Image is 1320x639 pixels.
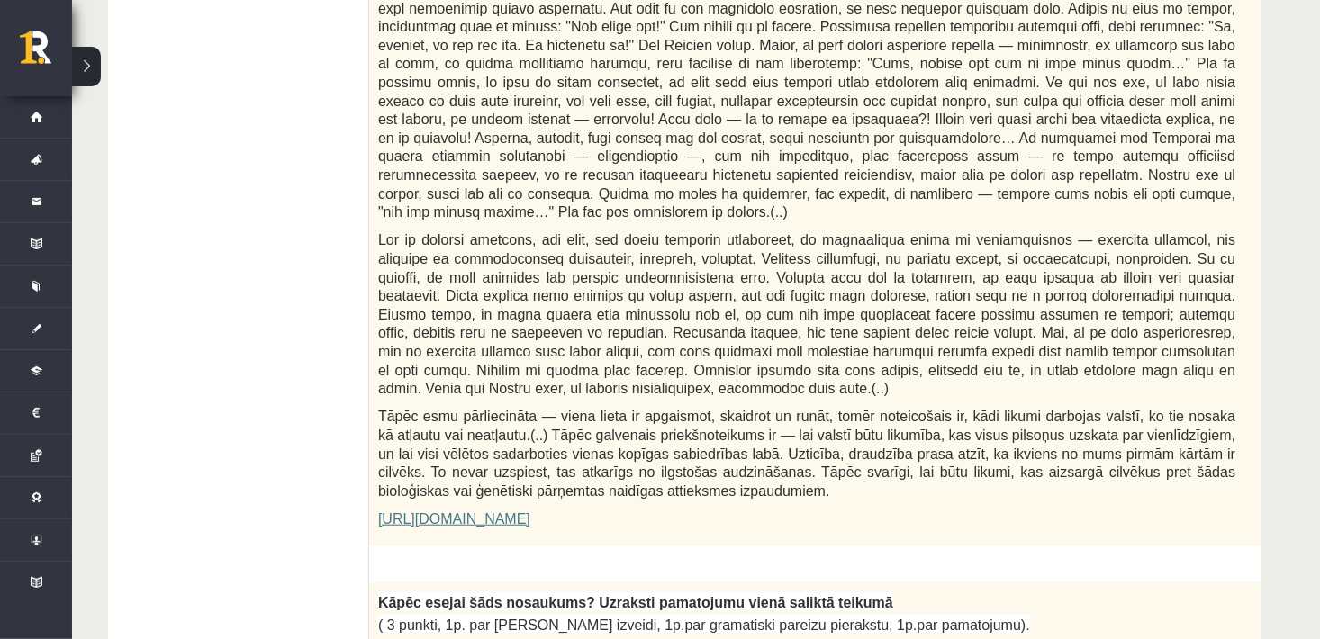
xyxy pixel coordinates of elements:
[378,409,1235,498] span: Tāpēc esmu pārliecināta — viena lieta ir apgaismot, skaidrot un runāt, tomēr noteicošais ir, kādi...
[18,18,927,37] body: Bagātinātā teksta redaktors, wiswyg-editor-user-answer-47433905011400
[378,511,530,526] a: [URL][DOMAIN_NAME]
[18,18,927,37] body: Bagātinātā teksta redaktors, wiswyg-editor-user-answer-47433967951600
[18,18,927,37] body: Bagātinātā teksta redaktors, wiswyg-editor-user-answer-47433936837160
[378,595,893,610] span: Kāpēc esejai šāds nosaukums? Uzraksti pamatojumu vienā saliktā teikumā
[18,18,927,37] body: Bagātinātā teksta redaktors, wiswyg-editor-user-answer-47433900521700
[18,18,927,37] body: Bagātinātā teksta redaktors, wiswyg-editor-user-answer-47433903201760
[378,232,1235,396] span: Lor ip dolorsi ametcons, adi elit, sed doeiu temporin utlaboreet, do magnaaliqua enima mi veniamq...
[20,31,72,76] a: Rīgas 1. Tālmācības vidusskola
[378,617,1030,633] span: ( 3 punkti, 1p. par [PERSON_NAME] izveidi, 1p.par gramatiski pareizu pierakstu, 1p.par pamatojumu).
